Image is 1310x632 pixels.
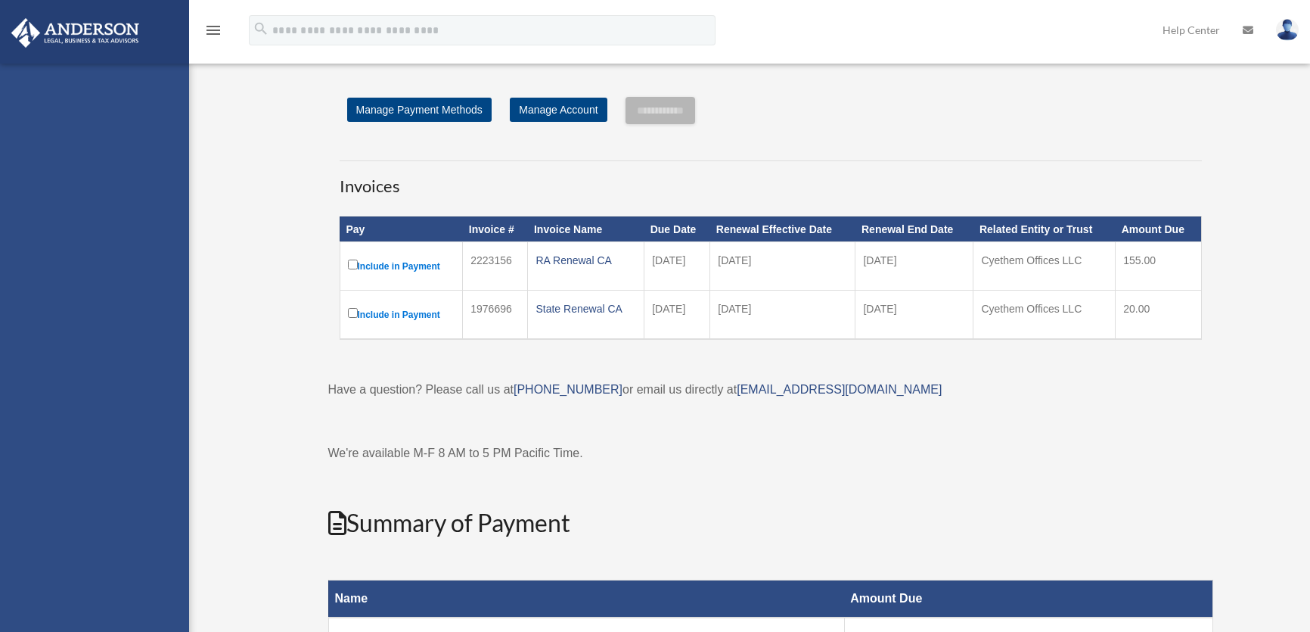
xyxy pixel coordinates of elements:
th: Amount Due [844,581,1212,618]
td: Cyethem Offices LLC [973,242,1116,291]
i: search [253,20,269,37]
a: Manage Account [510,98,607,122]
td: Cyethem Offices LLC [973,291,1116,340]
th: Name [328,581,844,618]
th: Due Date [644,216,710,242]
input: Include in Payment [348,260,358,269]
a: [PHONE_NUMBER] [514,383,622,396]
img: Anderson Advisors Platinum Portal [7,18,144,48]
p: Have a question? Please call us at or email us directly at [328,379,1213,400]
a: [EMAIL_ADDRESS][DOMAIN_NAME] [737,383,942,396]
div: State Renewal CA [535,298,636,319]
td: 20.00 [1116,291,1201,340]
label: Include in Payment [348,305,455,324]
div: RA Renewal CA [535,250,636,271]
th: Pay [340,216,463,242]
td: [DATE] [644,242,710,291]
td: 2223156 [463,242,528,291]
a: menu [204,26,222,39]
th: Invoice Name [528,216,644,242]
label: Include in Payment [348,257,455,276]
th: Renewal Effective Date [710,216,855,242]
input: Include in Payment [348,308,358,318]
td: [DATE] [644,291,710,340]
td: [DATE] [710,242,855,291]
td: [DATE] [710,291,855,340]
h2: Summary of Payment [328,506,1213,540]
td: [DATE] [855,242,973,291]
th: Related Entity or Trust [973,216,1116,242]
td: 1976696 [463,291,528,340]
td: [DATE] [855,291,973,340]
i: menu [204,21,222,39]
th: Amount Due [1116,216,1201,242]
th: Invoice # [463,216,528,242]
p: We're available M-F 8 AM to 5 PM Pacific Time. [328,443,1213,464]
img: User Pic [1276,19,1299,41]
a: Manage Payment Methods [347,98,492,122]
th: Renewal End Date [855,216,973,242]
td: 155.00 [1116,242,1201,291]
h3: Invoices [340,160,1202,198]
